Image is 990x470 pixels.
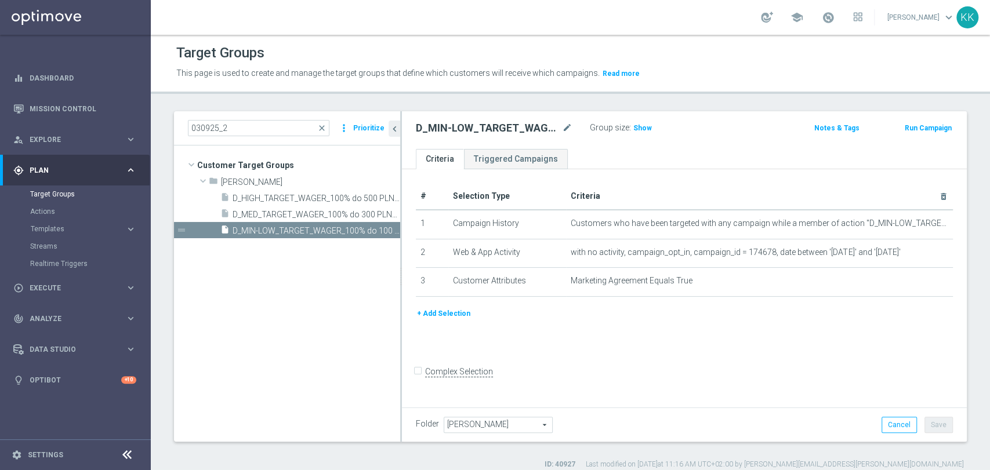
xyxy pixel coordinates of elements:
[629,123,631,133] label: :
[389,123,400,134] i: chevron_left
[13,134,24,145] i: person_search
[13,104,137,114] button: Mission Control
[562,121,572,135] i: mode_edit
[416,307,472,320] button: + Add Selection
[416,239,448,268] td: 2
[221,177,400,187] span: Kasia K.
[571,247,900,257] span: with no activity, campaign_opt_in, campaign_id = 174678, date between '[DATE]' and '[DATE]'
[125,134,136,145] i: keyboard_arrow_right
[13,314,24,324] i: track_changes
[448,268,567,297] td: Customer Attributes
[30,242,121,251] a: Streams
[233,226,400,236] span: D_MIN-LOW_TARGET_WAGER_100% do 100 PLN_PLMECZE_030925_2
[30,365,121,395] a: Optibot
[30,224,137,234] button: Templates keyboard_arrow_right
[13,134,125,145] div: Explore
[425,366,493,377] label: Complex Selection
[924,417,953,433] button: Save
[13,165,24,176] i: gps_fixed
[13,73,24,83] i: equalizer
[188,120,329,136] input: Quick find group or folder
[956,6,978,28] div: KK
[30,167,125,174] span: Plan
[13,365,136,395] div: Optibot
[448,239,567,268] td: Web & App Activity
[601,67,641,80] button: Read more
[30,346,125,353] span: Data Studio
[416,419,439,429] label: Folder
[30,203,150,220] div: Actions
[416,210,448,239] td: 1
[586,460,964,469] label: Last modified on [DATE] at 11:16 AM UTC+02:00 by [PERSON_NAME][EMAIL_ADDRESS][PERSON_NAME][DOMAIN...
[416,268,448,297] td: 3
[220,209,230,222] i: insert_drive_file
[30,259,121,268] a: Realtime Triggers
[30,185,150,203] div: Target Groups
[31,225,114,232] span: Templates
[125,344,136,355] i: keyboard_arrow_right
[176,45,264,61] h1: Target Groups
[30,285,125,292] span: Execute
[464,149,568,169] a: Triggered Campaigns
[389,121,400,137] button: chevron_left
[448,183,567,210] th: Selection Type
[13,93,136,124] div: Mission Control
[197,157,400,173] span: Customer Target Groups
[338,120,350,136] i: more_vert
[176,68,600,78] span: This page is used to create and manage the target groups that define which customers will receive...
[30,238,150,255] div: Streams
[882,417,917,433] button: Cancel
[30,63,136,93] a: Dashboard
[121,376,136,384] div: +10
[590,123,629,133] label: Group size
[448,210,567,239] td: Campaign History
[30,220,150,238] div: Templates
[125,224,136,235] i: keyboard_arrow_right
[886,9,956,26] a: [PERSON_NAME]keyboard_arrow_down
[220,225,230,238] i: insert_drive_file
[30,190,121,199] a: Target Groups
[571,191,600,201] span: Criteria
[30,136,125,143] span: Explore
[13,165,125,176] div: Plan
[233,194,400,203] span: D_HIGH_TARGET_WAGER_100% do 500 PLN_PLMECZE_030925_2
[12,450,22,460] i: settings
[30,207,121,216] a: Actions
[13,135,137,144] button: person_search Explore keyboard_arrow_right
[13,283,24,293] i: play_circle_outline
[13,283,137,293] button: play_circle_outline Execute keyboard_arrow_right
[633,124,652,132] span: Show
[790,11,803,24] span: school
[209,176,218,190] i: folder
[942,11,955,24] span: keyboard_arrow_down
[939,192,948,201] i: delete_forever
[13,314,137,323] div: track_changes Analyze keyboard_arrow_right
[545,460,575,469] label: ID: 40927
[220,192,230,206] i: insert_drive_file
[13,376,137,385] button: lightbulb Optibot +10
[125,282,136,293] i: keyboard_arrow_right
[813,122,861,134] button: Notes & Tags
[571,276,692,286] span: Marketing Agreement Equals True
[13,345,137,354] button: Data Studio keyboard_arrow_right
[416,121,560,135] h2: D_MIN-LOW_TARGET_WAGER_100% do 100 PLN_PLMECZE_030925_2
[30,255,150,272] div: Realtime Triggers
[125,313,136,324] i: keyboard_arrow_right
[904,122,953,134] button: Run Campaign
[125,165,136,176] i: keyboard_arrow_right
[416,149,464,169] a: Criteria
[13,74,137,83] button: equalizer Dashboard
[233,210,400,220] span: D_MED_TARGET_WAGER_100% do 300 PLN_PLMECZE_030925_2
[13,314,125,324] div: Analyze
[31,225,125,232] div: Templates
[13,166,137,175] button: gps_fixed Plan keyboard_arrow_right
[13,63,136,93] div: Dashboard
[317,123,327,133] span: close
[571,218,948,228] span: Customers who have been targeted with any campaign while a member of action "D_MIN-LOW_TARGET_WAG...
[416,183,448,210] th: #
